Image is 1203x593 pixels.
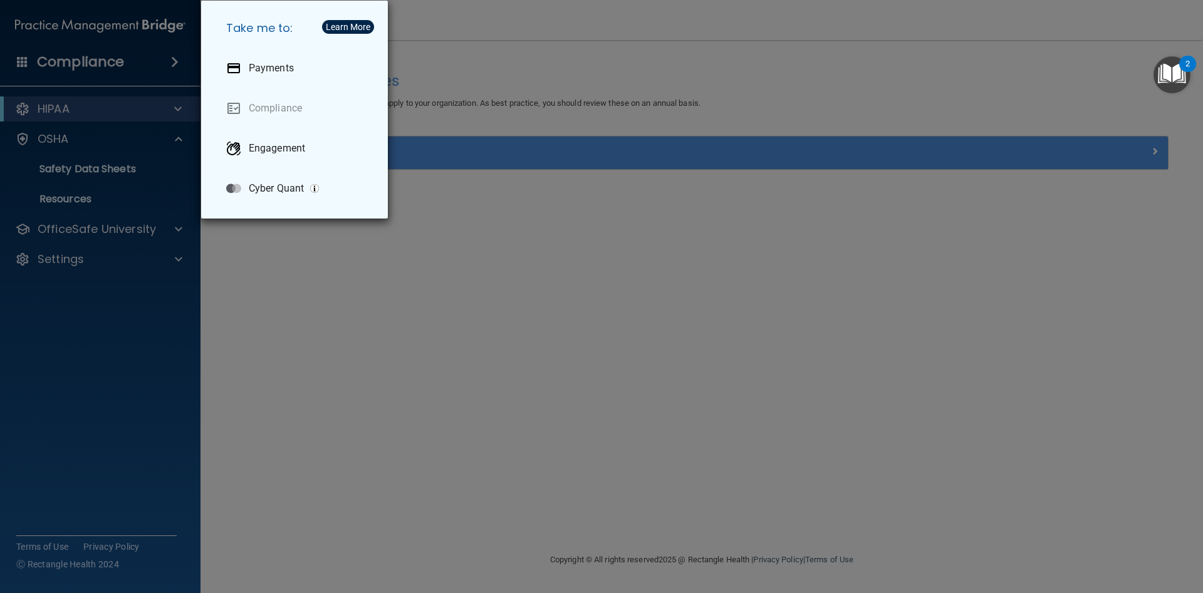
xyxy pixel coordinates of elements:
[249,62,294,75] p: Payments
[1154,56,1190,93] button: Open Resource Center, 2 new notifications
[216,91,378,126] a: Compliance
[249,142,305,155] p: Engagement
[249,182,304,195] p: Cyber Quant
[1185,64,1190,80] div: 2
[322,20,374,34] button: Learn More
[216,51,378,86] a: Payments
[216,171,378,206] a: Cyber Quant
[216,131,378,166] a: Engagement
[326,23,370,31] div: Learn More
[216,11,378,46] h5: Take me to:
